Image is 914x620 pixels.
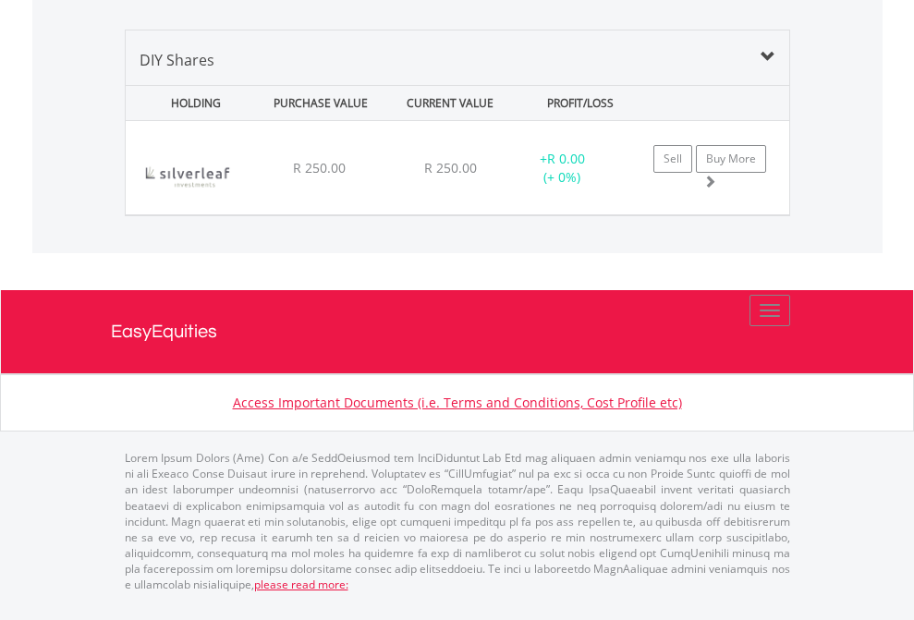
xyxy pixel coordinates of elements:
[254,577,348,592] a: please read more:
[140,50,214,70] span: DIY Shares
[505,150,620,187] div: + (+ 0%)
[135,144,241,210] img: EQU.ZA.SILVIL.png
[653,145,692,173] a: Sell
[128,86,253,120] div: HOLDING
[424,159,477,176] span: R 250.00
[111,290,804,373] a: EasyEquities
[233,394,682,411] a: Access Important Documents (i.e. Terms and Conditions, Cost Profile etc)
[547,150,585,167] span: R 0.00
[696,145,766,173] a: Buy More
[518,86,643,120] div: PROFIT/LOSS
[293,159,346,176] span: R 250.00
[125,450,790,592] p: Lorem Ipsum Dolors (Ame) Con a/e SeddOeiusmod tem InciDiduntut Lab Etd mag aliquaen admin veniamq...
[258,86,384,120] div: PURCHASE VALUE
[387,86,513,120] div: CURRENT VALUE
